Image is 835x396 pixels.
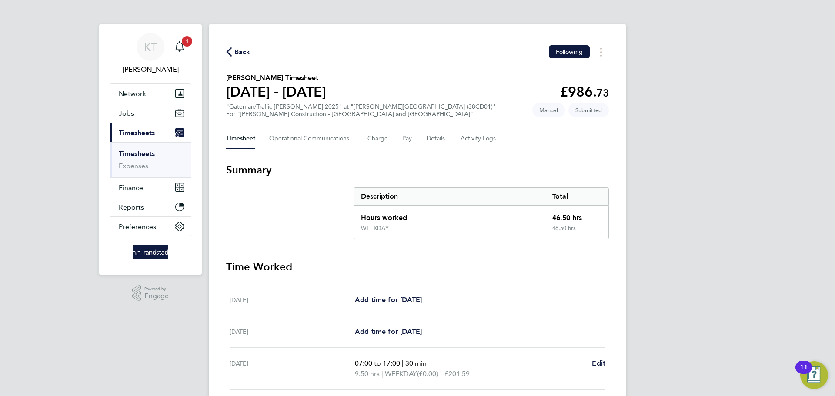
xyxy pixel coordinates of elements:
[355,295,422,305] a: Add time for [DATE]
[144,41,157,53] span: KT
[597,87,609,99] span: 73
[110,217,191,236] button: Preferences
[560,83,609,100] app-decimal: £986.
[133,245,169,259] img: randstad-logo-retina.png
[355,326,422,337] a: Add time for [DATE]
[355,369,380,378] span: 9.50 hrs
[556,48,583,56] span: Following
[800,367,808,379] div: 11
[592,358,605,369] a: Edit
[226,47,250,57] button: Back
[119,129,155,137] span: Timesheets
[568,103,609,117] span: This timesheet is Submitted.
[402,128,413,149] button: Pay
[444,369,470,378] span: £201.59
[182,36,192,47] span: 1
[269,128,354,149] button: Operational Communications
[226,103,496,118] div: "Gateman/Traffic [PERSON_NAME] 2025" at "[PERSON_NAME][GEOGRAPHIC_DATA] (38CD01)"
[545,206,608,225] div: 46.50 hrs
[119,109,134,117] span: Jobs
[132,285,169,302] a: Powered byEngage
[800,361,828,389] button: Open Resource Center, 11 new notifications
[119,183,143,192] span: Finance
[110,64,191,75] span: Kieran Trotter
[226,260,609,274] h3: Time Worked
[110,123,191,142] button: Timesheets
[119,203,144,211] span: Reports
[110,178,191,197] button: Finance
[354,187,609,239] div: Summary
[461,128,497,149] button: Activity Logs
[545,225,608,239] div: 46.50 hrs
[226,83,326,100] h1: [DATE] - [DATE]
[226,163,609,177] h3: Summary
[110,33,191,75] a: KT[PERSON_NAME]
[592,359,605,367] span: Edit
[234,47,250,57] span: Back
[427,128,447,149] button: Details
[110,245,191,259] a: Go to home page
[367,128,388,149] button: Charge
[549,45,590,58] button: Following
[355,359,400,367] span: 07:00 to 17:00
[119,150,155,158] a: Timesheets
[144,293,169,300] span: Engage
[226,73,326,83] h2: [PERSON_NAME] Timesheet
[385,369,417,379] span: WEEKDAY
[402,359,404,367] span: |
[593,45,609,59] button: Timesheets Menu
[405,359,427,367] span: 30 min
[110,84,191,103] button: Network
[381,369,383,378] span: |
[144,285,169,293] span: Powered by
[110,103,191,123] button: Jobs
[354,188,545,205] div: Description
[355,296,422,304] span: Add time for [DATE]
[532,103,565,117] span: This timesheet was manually created.
[119,223,156,231] span: Preferences
[361,225,389,232] div: WEEKDAY
[354,206,545,225] div: Hours worked
[545,188,608,205] div: Total
[226,128,255,149] button: Timesheet
[99,24,202,275] nav: Main navigation
[355,327,422,336] span: Add time for [DATE]
[226,110,496,118] div: For "[PERSON_NAME] Construction - [GEOGRAPHIC_DATA] and [GEOGRAPHIC_DATA]"
[230,295,355,305] div: [DATE]
[230,326,355,337] div: [DATE]
[171,33,188,61] a: 1
[110,142,191,177] div: Timesheets
[110,197,191,216] button: Reports
[230,358,355,379] div: [DATE]
[417,369,444,378] span: (£0.00) =
[119,162,148,170] a: Expenses
[119,90,146,98] span: Network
